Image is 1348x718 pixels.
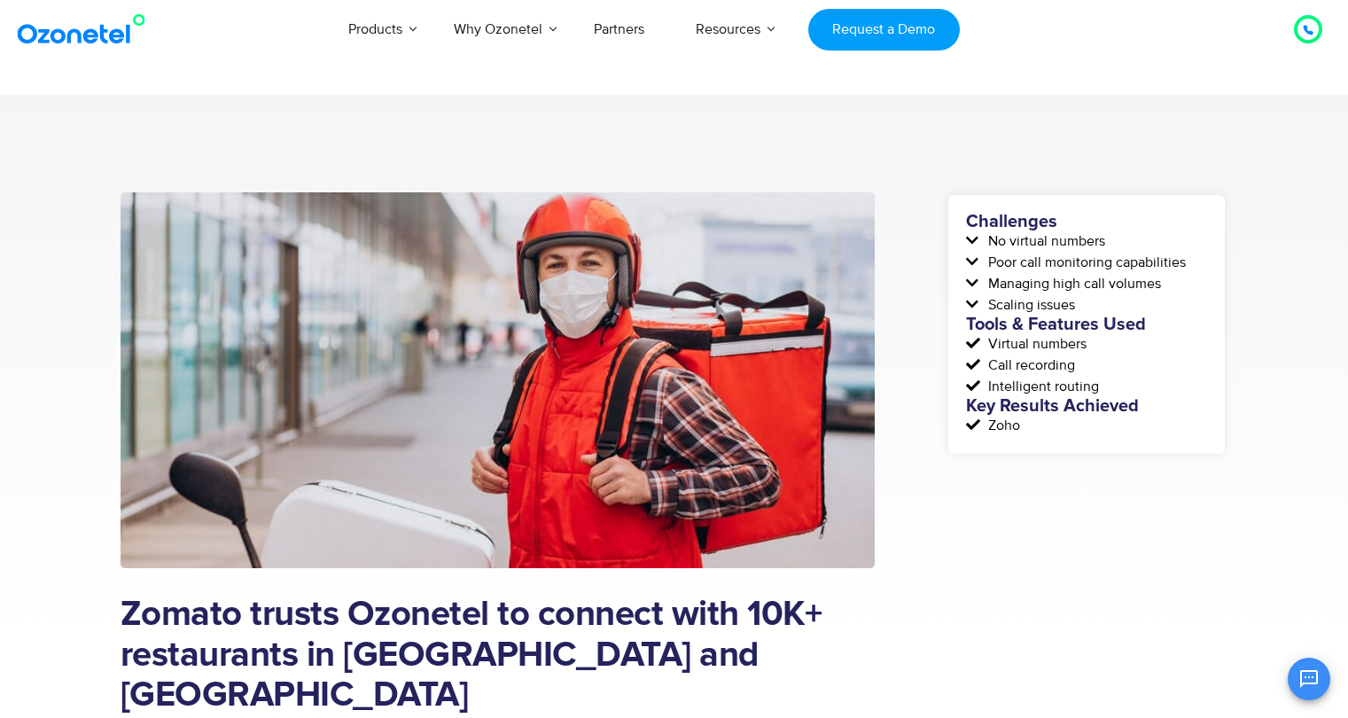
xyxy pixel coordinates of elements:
h5: Tools & Features Used [966,316,1207,333]
span: Intelligent routing [984,376,1099,397]
span: Scaling issues [984,294,1075,316]
h5: Challenges [966,213,1207,230]
span: Zoho [984,415,1020,436]
span: Call recording [984,355,1075,376]
span: Virtual numbers [984,333,1087,355]
a: Request a Demo [808,9,960,51]
h1: Zomato trusts Ozonetel to connect with 10K+ restaurants in [GEOGRAPHIC_DATA] and [GEOGRAPHIC_DATA] [121,595,876,716]
button: Open chat [1288,658,1330,700]
span: No virtual numbers [984,230,1105,252]
h5: Key Results Achieved [966,397,1207,415]
span: Poor call monitoring capabilities [984,252,1186,273]
span: Managing high call volumes [984,273,1161,294]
